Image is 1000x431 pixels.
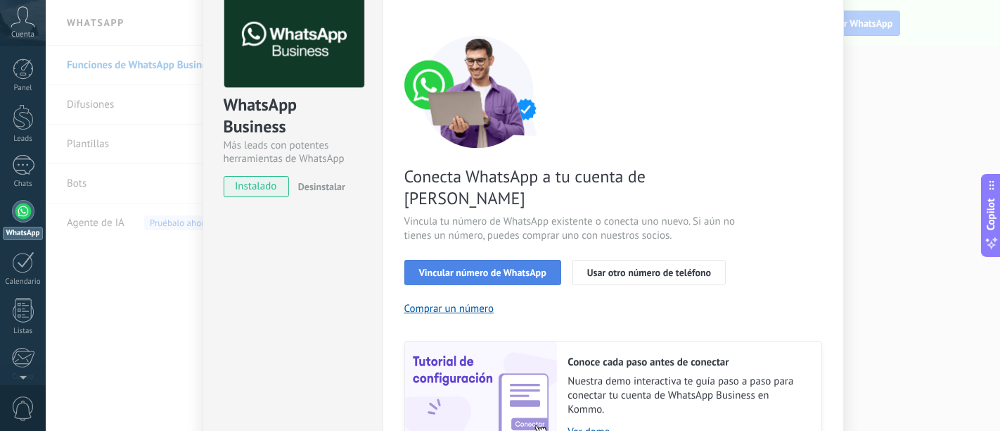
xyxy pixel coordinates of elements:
span: Usar otro número de teléfono [587,268,711,277]
button: Usar otro número de teléfono [572,260,726,285]
button: Vincular número de WhatsApp [404,260,561,285]
button: Desinstalar [293,176,345,197]
div: Panel [3,84,44,93]
div: Leads [3,135,44,144]
div: Más leads con potentes herramientas de WhatsApp [224,139,362,165]
div: Chats [3,180,44,189]
div: WhatsApp Business [224,94,362,139]
span: Vincular número de WhatsApp [419,268,546,277]
span: Desinstalar [298,180,345,193]
span: Nuestra demo interactiva te guía paso a paso para conectar tu cuenta de WhatsApp Business en Kommo. [568,375,807,417]
div: WhatsApp [3,227,43,240]
span: Conecta WhatsApp a tu cuenta de [PERSON_NAME] [404,165,739,209]
div: Calendario [3,277,44,287]
h2: Conoce cada paso antes de conectar [568,356,807,369]
div: Listas [3,327,44,336]
span: instalado [224,176,288,197]
button: Comprar un número [404,302,494,316]
span: Vincula tu número de WhatsApp existente o conecta uno nuevo. Si aún no tienes un número, puedes c... [404,215,739,243]
img: connect number [404,35,552,148]
span: Cuenta [11,30,34,39]
span: Copilot [985,199,999,231]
